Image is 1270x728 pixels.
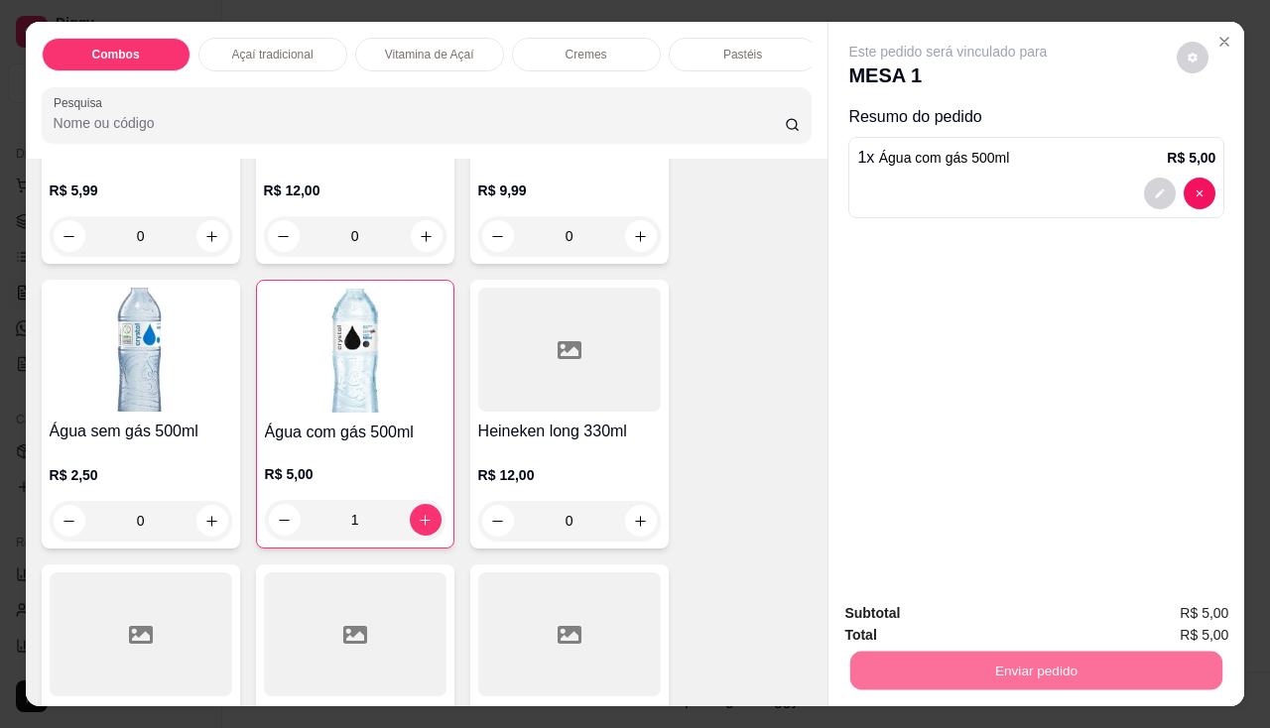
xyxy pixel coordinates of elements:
button: increase-product-quantity [411,220,443,252]
p: R$ 5,00 [265,464,445,484]
button: Close [1208,26,1240,58]
h4: Água sem gás 500ml [50,420,232,443]
button: decrease-product-quantity [269,504,301,536]
p: Este pedido será vinculado para [848,42,1047,61]
button: decrease-product-quantity [1184,178,1215,209]
button: decrease-product-quantity [1177,42,1208,73]
p: Combos [92,47,140,62]
button: increase-product-quantity [410,504,442,536]
p: R$ 12,00 [264,181,446,200]
button: increase-product-quantity [625,220,657,252]
button: increase-product-quantity [196,220,228,252]
label: Pesquisa [54,94,109,111]
p: Açaí tradicional [232,47,314,62]
button: decrease-product-quantity [482,505,514,537]
button: decrease-product-quantity [482,220,514,252]
button: Enviar pedido [850,652,1222,690]
strong: Total [844,627,876,643]
h4: Agua sem gás 1,5 litro [478,704,661,728]
p: Resumo do pedido [848,105,1224,129]
button: decrease-product-quantity [54,220,85,252]
p: 1 x [857,146,1009,170]
h4: H2O limão 500ml [264,704,446,728]
h4: Água com gás 500ml [265,421,445,444]
p: R$ 2,50 [50,465,232,485]
button: increase-product-quantity [196,505,228,537]
input: Pesquisa [54,113,785,133]
button: decrease-product-quantity [54,505,85,537]
p: Pastéis [723,47,762,62]
img: product-image [265,289,445,413]
p: Cremes [566,47,607,62]
h4: H20 limoneto 500ml [50,704,232,728]
span: Água com gás 500ml [879,150,1010,166]
img: product-image [50,288,232,412]
button: increase-product-quantity [625,505,657,537]
p: MESA 1 [848,61,1047,89]
button: decrease-product-quantity [1144,178,1176,209]
p: R$ 5,00 [1167,148,1215,168]
p: R$ 9,99 [478,181,661,200]
h4: Heineken long 330ml [478,420,661,443]
button: decrease-product-quantity [268,220,300,252]
p: R$ 12,00 [478,465,661,485]
p: Vitamina de Açaí [385,47,474,62]
p: R$ 5,99 [50,181,232,200]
